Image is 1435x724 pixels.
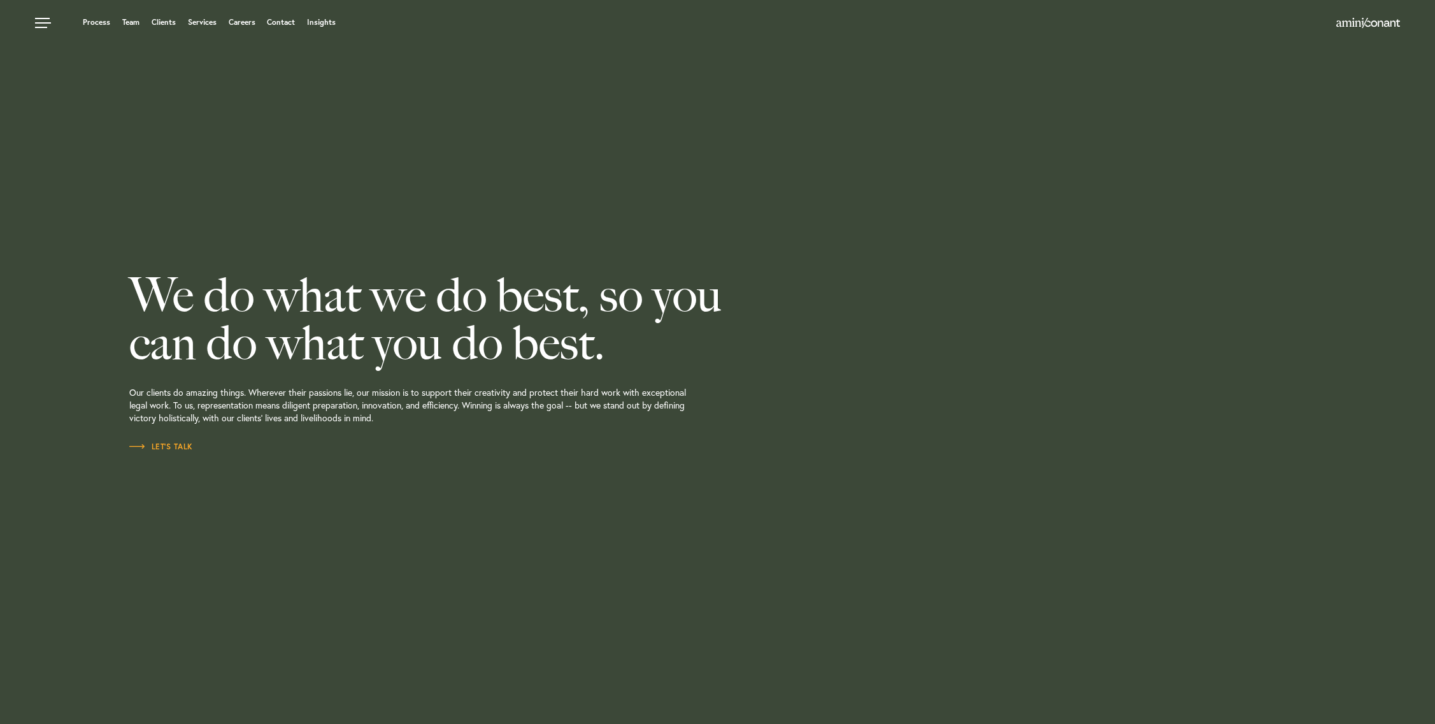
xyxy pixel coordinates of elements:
h2: We do what we do best, so you can do what you do best. [129,271,828,367]
span: Let’s Talk [129,443,193,451]
a: Process [83,18,110,26]
p: Our clients do amazing things. Wherever their passions lie, our mission is to support their creat... [129,367,828,440]
a: Insights [307,18,336,26]
a: Services [188,18,217,26]
a: Team [122,18,139,26]
a: Contact [267,18,295,26]
img: Amini & Conant [1336,18,1400,28]
a: Clients [152,18,176,26]
a: Let’s Talk [129,440,193,453]
a: Careers [229,18,255,26]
